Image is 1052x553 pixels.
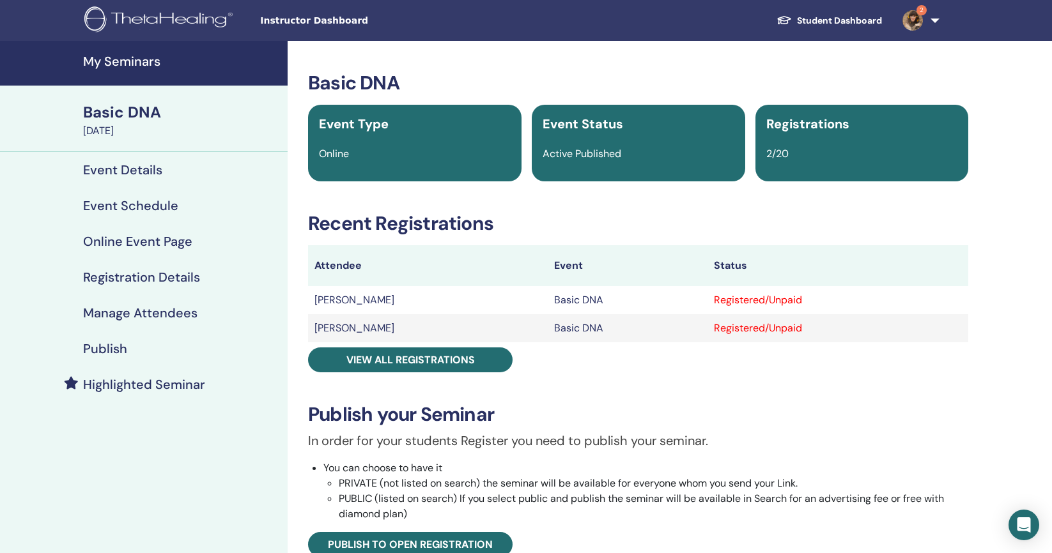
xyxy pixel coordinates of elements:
span: 2/20 [766,147,789,160]
span: Event Status [543,116,623,132]
li: You can choose to have it [323,460,968,522]
img: graduation-cap-white.svg [777,15,792,26]
div: Registered/Unpaid [714,321,962,336]
h4: Publish [83,341,127,356]
div: Basic DNA [83,102,280,123]
span: View all registrations [346,353,475,367]
div: Open Intercom Messenger [1009,510,1039,540]
a: View all registrations [308,347,513,372]
div: [DATE] [83,123,280,139]
td: [PERSON_NAME] [308,286,548,314]
td: [PERSON_NAME] [308,314,548,342]
p: In order for your students Register you need to publish your seminar. [308,431,968,450]
a: Basic DNA[DATE] [75,102,288,139]
span: Publish to open registration [328,538,493,551]
span: Online [319,147,349,160]
h4: Manage Attendees [83,305,197,321]
img: logo.png [84,6,237,35]
li: PUBLIC (listed on search) If you select public and publish the seminar will be available in Searc... [339,491,968,522]
span: Instructor Dashboard [260,14,452,27]
th: Attendee [308,245,548,286]
td: Basic DNA [548,314,708,342]
span: Active Published [543,147,621,160]
h3: Recent Registrations [308,212,968,235]
h4: Event Schedule [83,198,178,213]
h4: Event Details [83,162,162,178]
img: default.jpg [902,10,923,31]
span: Registrations [766,116,849,132]
h4: Online Event Page [83,234,192,249]
div: Registered/Unpaid [714,292,962,308]
span: 2 [917,5,927,15]
span: Event Type [319,116,389,132]
th: Event [548,245,708,286]
h4: Highlighted Seminar [83,377,205,392]
h4: Registration Details [83,269,200,285]
a: Student Dashboard [766,9,892,33]
li: PRIVATE (not listed on search) the seminar will be available for everyone whom you send your Link. [339,476,968,491]
h3: Publish your Seminar [308,403,968,426]
td: Basic DNA [548,286,708,314]
h4: My Seminars [83,54,280,69]
h3: Basic DNA [308,72,968,95]
th: Status [708,245,968,286]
